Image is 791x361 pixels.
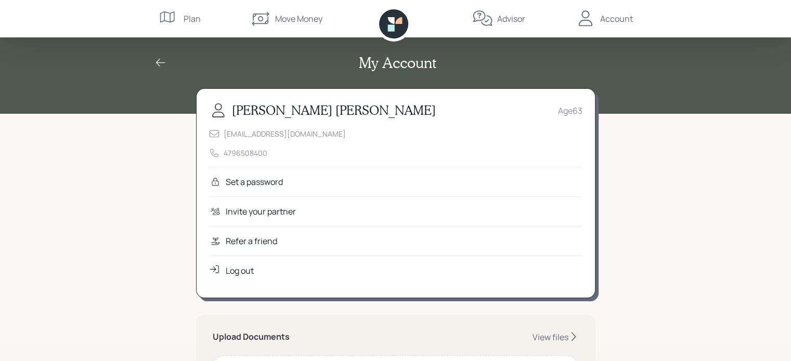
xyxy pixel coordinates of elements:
[497,12,525,25] div: Advisor
[184,12,201,25] div: Plan
[533,331,568,343] div: View files
[226,176,283,188] div: Set a password
[224,148,267,158] div: 4796508400
[600,12,633,25] div: Account
[275,12,322,25] div: Move Money
[232,103,436,118] h3: [PERSON_NAME] [PERSON_NAME]
[226,235,277,247] div: Refer a friend
[224,128,346,139] div: [EMAIL_ADDRESS][DOMAIN_NAME]
[359,54,436,72] h2: My Account
[226,264,254,277] div: Log out
[213,332,290,342] h5: Upload Documents
[226,205,296,218] div: Invite your partner
[558,104,582,117] div: Age 63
